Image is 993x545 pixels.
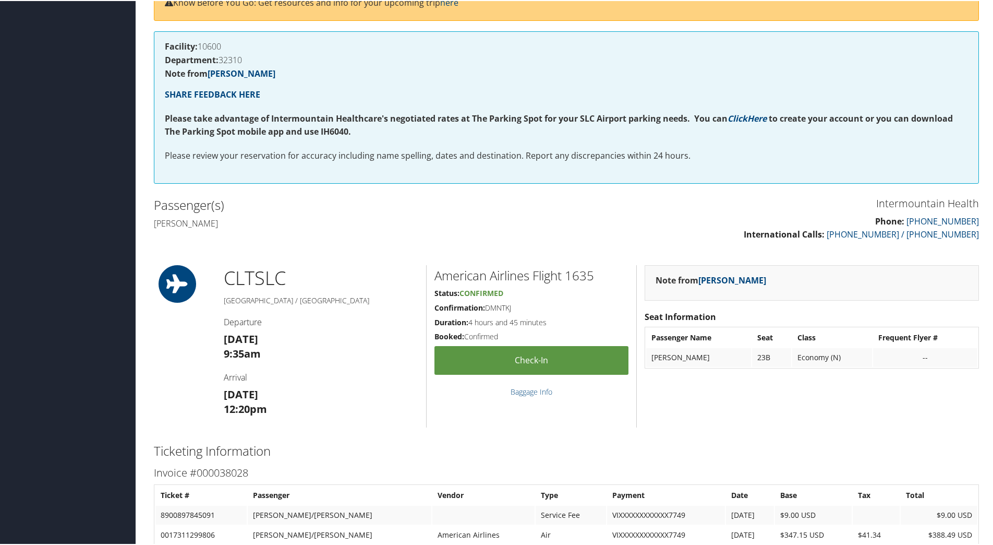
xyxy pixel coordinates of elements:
h1: CLT SLC [224,264,418,290]
td: American Airlines [432,525,535,543]
th: Frequent Flyer # [873,327,977,346]
h2: American Airlines Flight 1635 [434,266,628,283]
td: 8900897845091 [155,505,247,524]
h5: [GEOGRAPHIC_DATA] / [GEOGRAPHIC_DATA] [224,294,418,305]
strong: Facility: [165,40,198,51]
th: Ticket # [155,485,247,504]
div: -- [878,352,972,361]
td: [PERSON_NAME]/[PERSON_NAME] [248,525,431,543]
h5: DMNTKJ [434,302,628,312]
a: [PHONE_NUMBER] / [PHONE_NUMBER] [827,228,979,239]
h4: 10600 [165,41,968,50]
td: VIXXXXXXXXXXXX7749 [607,505,725,524]
h5: Confirmed [434,330,628,341]
strong: Status: [434,287,459,297]
a: [PERSON_NAME] [698,274,766,285]
a: Click [728,112,747,123]
td: $41.34 [853,525,900,543]
strong: 12:20pm [224,401,267,415]
th: Type [536,485,606,504]
a: SHARE FEEDBACK HERE [165,88,260,99]
strong: Booked: [434,330,464,340]
h4: Departure [224,315,418,327]
strong: [DATE] [224,331,258,345]
h5: 4 hours and 45 minutes [434,316,628,327]
strong: 9:35am [224,346,261,360]
strong: International Calls: [744,228,825,239]
strong: Duration: [434,316,468,326]
td: $347.15 USD [775,525,852,543]
td: VIXXXXXXXXXXXX7749 [607,525,725,543]
h2: Ticketing Information [154,441,979,459]
td: [DATE] [726,525,774,543]
p: Please review your reservation for accuracy including name spelling, dates and destination. Repor... [165,148,968,162]
td: $9.00 USD [901,505,977,524]
strong: Confirmation: [434,302,485,312]
td: $388.49 USD [901,525,977,543]
h3: Invoice #000038028 [154,465,979,479]
th: Class [792,327,872,346]
th: Payment [607,485,725,504]
strong: [DATE] [224,386,258,400]
a: [PERSON_NAME] [208,67,275,78]
td: Air [536,525,606,543]
th: Vendor [432,485,535,504]
strong: Department: [165,53,219,65]
th: Passenger Name [646,327,751,346]
strong: Please take advantage of Intermountain Healthcare's negotiated rates at The Parking Spot for your... [165,112,728,123]
h4: 32310 [165,55,968,63]
td: [PERSON_NAME]/[PERSON_NAME] [248,505,431,524]
strong: Note from [656,274,766,285]
td: 23B [752,347,791,366]
th: Base [775,485,852,504]
h2: Passenger(s) [154,195,559,213]
th: Passenger [248,485,431,504]
h4: Arrival [224,371,418,382]
a: Baggage Info [511,386,552,396]
strong: Note from [165,67,275,78]
a: Here [747,112,767,123]
strong: Phone: [875,215,904,226]
td: [PERSON_NAME] [646,347,751,366]
a: [PHONE_NUMBER] [906,215,979,226]
td: [DATE] [726,505,774,524]
th: Seat [752,327,791,346]
td: Economy (N) [792,347,872,366]
strong: Seat Information [645,310,716,322]
td: $9.00 USD [775,505,852,524]
td: 0017311299806 [155,525,247,543]
h4: [PERSON_NAME] [154,217,559,228]
span: Confirmed [459,287,503,297]
td: Service Fee [536,505,606,524]
th: Total [901,485,977,504]
th: Date [726,485,774,504]
h3: Intermountain Health [574,195,979,210]
th: Tax [853,485,900,504]
a: Check-in [434,345,628,374]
